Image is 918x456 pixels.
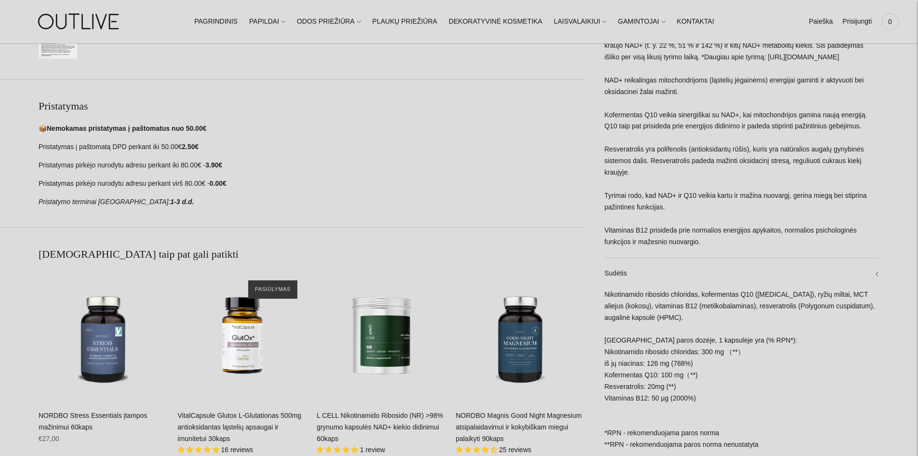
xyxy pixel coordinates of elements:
[456,412,582,442] a: NORDBO Magnis Good Night Magnesium atsipalaidavimui ir kokybiškam miegui palaikyti 90kaps
[39,247,585,262] h2: [DEMOGRAPHIC_DATA] taip pat gali patikti
[210,180,226,187] strong: 0.00€
[881,11,899,32] a: 0
[39,198,170,206] em: Pristatymo terminai [GEOGRAPHIC_DATA]:
[604,258,879,289] a: Sudėtis
[883,15,897,28] span: 0
[554,11,606,32] a: LAISVALAIKIUI
[317,412,443,442] a: L CELL Nikotinamido Ribosido (NR) >98% grynumo kapsulės NAD+ kiekio didinimui 60kaps
[39,160,585,171] p: Pristatymas pirkėjo nurodytu adresu perkant iki 80.00€ -
[317,271,446,401] a: L CELL Nikotinamido Ribosido (NR) >98% grynumo kapsulės NAD+ kiekio didinimui 60kaps
[182,143,199,151] strong: 2.50€
[170,198,194,206] strong: 1-3 d.d.
[317,446,360,454] span: 5.00 stars
[39,435,59,442] span: €27,00
[677,11,714,32] a: KONTAKTAI
[178,446,221,454] span: 5.00 stars
[499,446,532,454] span: 25 reviews
[221,446,253,454] span: 16 reviews
[39,178,585,190] p: Pristatymas pirkėjo nurodytu adresu perkant virš 80.00€ -
[39,99,585,113] h2: Pristatymas
[456,271,585,401] a: NORDBO Magnis Good Night Magnesium atsipalaidavimui ir kokybiškam miegui palaikyti 90kaps
[842,11,872,32] a: Prisijungti
[178,271,307,401] a: VitalCapsule Glutox L-Glutationas 500mg antioksidantas ląstelių apsaugai ir imunitetui 30kaps
[178,412,302,442] a: VitalCapsule Glutox L-Glutationas 500mg antioksidantas ląstelių apsaugai ir imunitetui 30kaps
[205,161,222,169] strong: 3.90€
[39,412,147,431] a: NORDBO Stress Essentials įtampos mažinimui 60kaps
[194,11,238,32] a: PAGRINDINIS
[39,141,585,153] p: Pristatymas į paštomatą DPD perkant iki 50.00€
[39,123,585,135] p: 📦
[618,11,665,32] a: GAMINTOJAI
[297,11,361,32] a: ODOS PRIEŽIŪRA
[456,446,499,454] span: 4.64 stars
[47,124,206,132] strong: Nemokamas pristatymas į paštomatus nuo 50.00€
[373,11,438,32] a: PLAUKŲ PRIEŽIŪRA
[449,11,542,32] a: DEKORATYVINĖ KOSMETIKA
[39,271,168,401] a: NORDBO Stress Essentials įtampos mažinimui 60kaps
[19,5,140,38] img: OUTLIVE
[249,11,285,32] a: PAPILDAI
[360,446,385,454] span: 1 review
[809,11,833,32] a: Paieška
